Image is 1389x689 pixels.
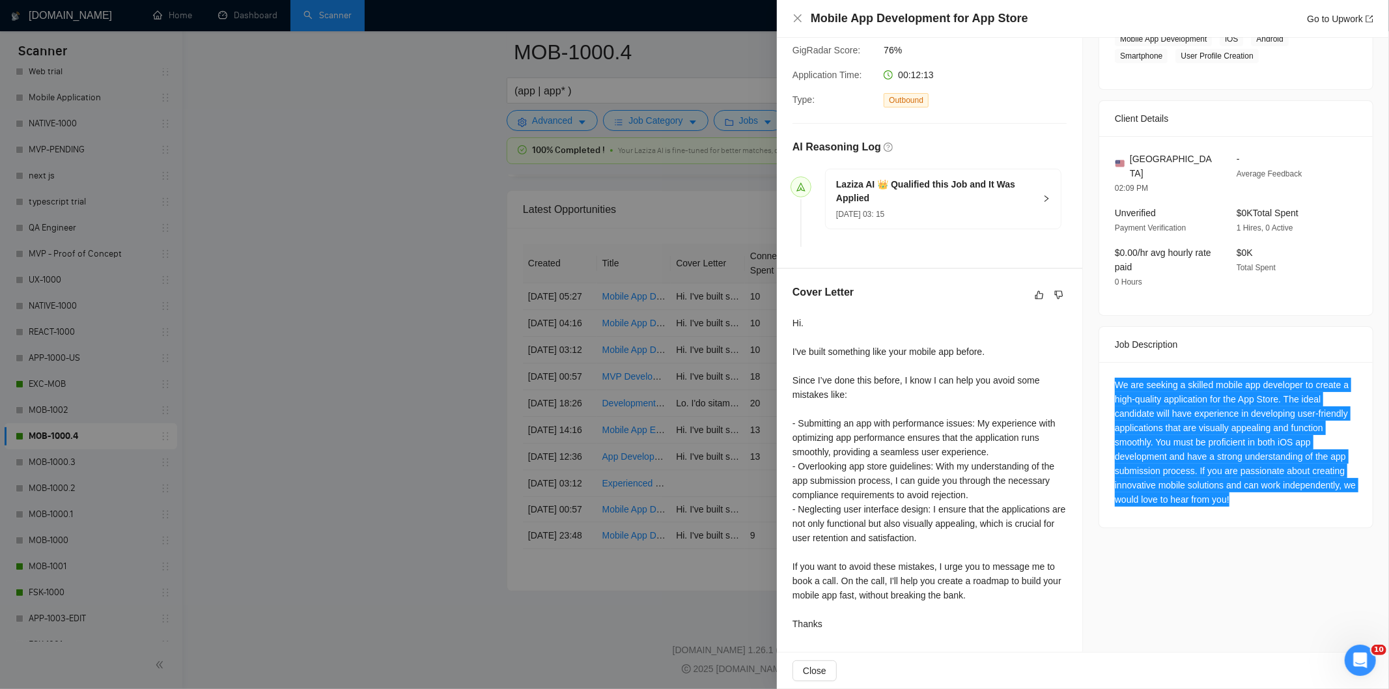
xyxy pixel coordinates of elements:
span: Mobile App Development [1115,32,1212,46]
iframe: Intercom live chat [1345,645,1376,676]
span: send [796,182,806,191]
span: GigRadar Score: [793,45,860,55]
span: Android [1251,32,1288,46]
span: 00:12:13 [898,70,934,80]
span: export [1366,15,1373,23]
div: We are seeking a skilled mobile app developer to create a high-quality application for the App St... [1115,378,1357,507]
span: Application Time: [793,70,862,80]
h5: Laziza AI 👑 Qualified this Job and It Was Applied [836,178,1035,205]
span: Total Spent [1237,263,1276,272]
div: Hi. I've built something like your mobile app before. Since I’ve done this before, I know I can h... [793,316,1067,631]
span: Average Feedback [1237,169,1302,178]
img: 🇺🇸 [1115,159,1125,168]
span: Unverified [1115,208,1156,218]
span: $0K Total Spent [1237,208,1298,218]
span: $0.00/hr avg hourly rate paid [1115,247,1211,272]
button: like [1031,287,1047,303]
h4: Mobile App Development for App Store [811,10,1028,27]
div: Client Details [1115,101,1357,136]
span: dislike [1054,290,1063,300]
span: iOS [1220,32,1243,46]
button: Close [793,13,803,24]
span: clock-circle [884,70,893,79]
span: right [1043,195,1050,203]
h5: AI Reasoning Log [793,139,881,155]
span: 76% [884,43,1079,57]
span: $0K [1237,247,1253,258]
span: [GEOGRAPHIC_DATA] [1130,152,1216,180]
span: close [793,13,803,23]
span: Type: [793,94,815,105]
span: User Profile Creation [1175,49,1258,63]
span: Payment Verification [1115,223,1186,232]
span: 10 [1371,645,1386,655]
button: dislike [1051,287,1067,303]
span: Smartphone [1115,49,1168,63]
span: 0 Hours [1115,277,1142,287]
span: Close [803,664,826,678]
button: Close [793,660,837,681]
span: - [1237,154,1240,164]
span: 02:09 PM [1115,184,1148,193]
span: [DATE] 03: 15 [836,210,884,219]
span: question-circle [884,143,893,152]
div: Job Description [1115,327,1357,362]
a: Go to Upworkexport [1307,14,1373,24]
h5: Cover Letter [793,285,854,300]
span: 1 Hires, 0 Active [1237,223,1293,232]
span: Outbound [884,93,929,107]
span: like [1035,290,1044,300]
